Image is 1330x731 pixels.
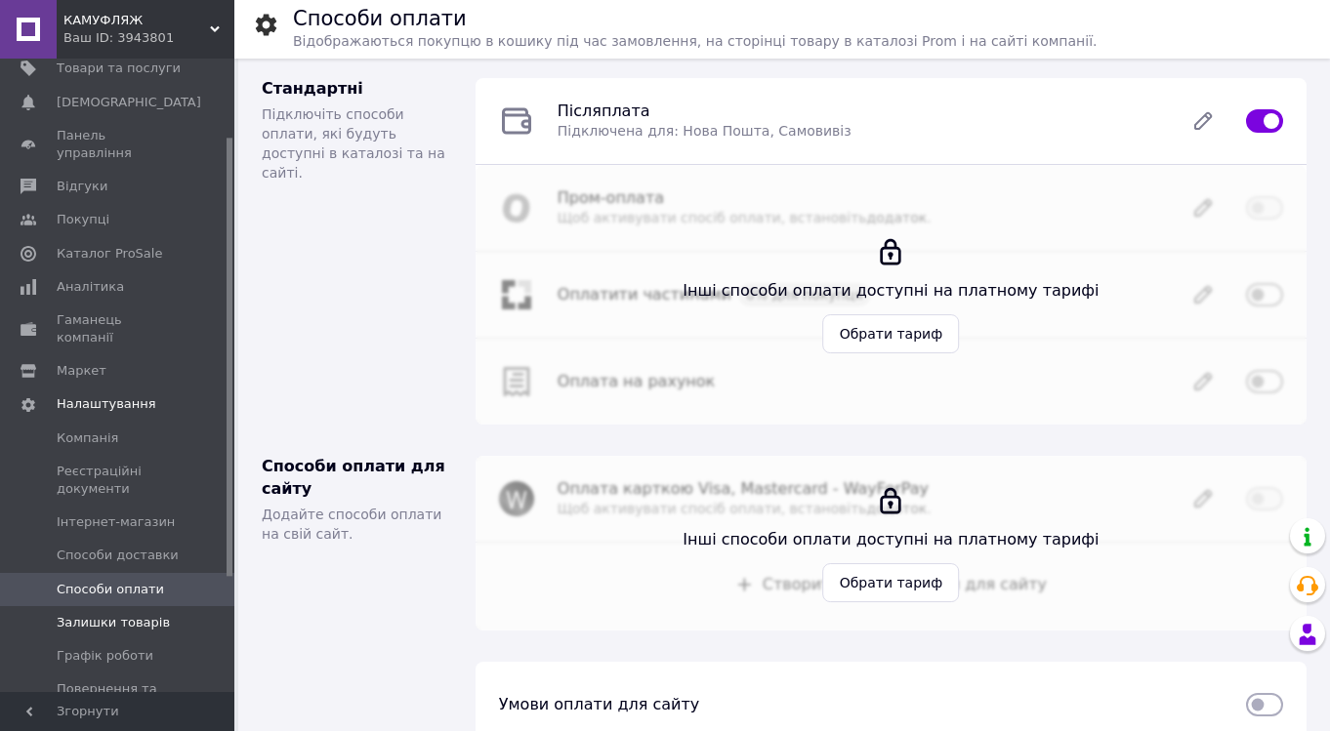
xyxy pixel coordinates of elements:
[57,429,118,447] span: Компанія
[262,79,363,98] span: Стандартні
[57,94,201,111] span: [DEMOGRAPHIC_DATA]
[63,29,234,47] div: Ваш ID: 3943801
[293,7,467,30] h1: Способи оплати
[558,102,650,120] span: Післяплата
[57,581,164,598] span: Способи оплати
[57,395,156,413] span: Налаштування
[57,680,181,715] span: Повернення та гарантія
[517,529,1265,551] span: Інші способи оплати доступні на платному тарифі
[262,507,441,542] span: Додайте способи оплати на свій сайт.
[57,127,181,162] span: Панель управління
[57,647,153,665] span: Графік роботи
[63,12,210,29] span: КАМУФЛЯЖ
[262,106,445,181] span: Підключіть способи оплати, які будуть доступні в каталозі та на сайті.
[57,311,181,346] span: Гаманець компанії
[57,614,170,631] span: Залишки товарів
[499,695,699,713] span: Умови оплати для сайту
[57,245,162,263] span: Каталог ProSale
[262,457,445,498] span: Способи оплати для сайту
[558,123,852,139] span: Підключена для: Нова Пошта, Самовивіз
[57,547,179,564] span: Способи доставки
[517,280,1265,303] span: Інші способи оплати доступні на платному тарифі
[293,33,1097,49] span: Відображаються покупцю в кошику під час замовлення, на сторінці товару в каталозі Prom і на сайті...
[57,463,181,498] span: Реєстраційні документи
[57,60,181,77] span: Товари та послуги
[57,211,109,228] span: Покупці
[57,362,106,380] span: Маркет
[823,314,960,353] a: Обрати тариф
[823,563,960,602] a: Обрати тариф
[57,278,124,296] span: Аналітика
[57,513,175,531] span: Інтернет-магазин
[57,178,107,195] span: Відгуки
